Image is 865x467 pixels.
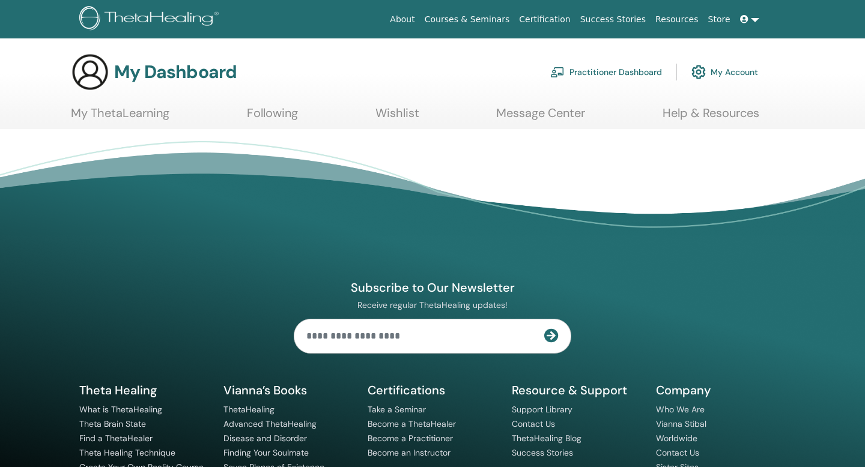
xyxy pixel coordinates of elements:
a: Vianna Stibal [656,418,706,429]
h5: Certifications [368,382,497,398]
h5: Resource & Support [512,382,642,398]
h5: Vianna’s Books [223,382,353,398]
h5: Theta Healing [79,382,209,398]
h4: Subscribe to Our Newsletter [294,280,571,295]
a: Message Center [496,106,585,129]
a: Certification [514,8,575,31]
img: logo.png [79,6,223,33]
a: Who We Are [656,404,705,415]
img: generic-user-icon.jpg [71,53,109,91]
a: Practitioner Dashboard [550,59,662,85]
a: About [385,8,419,31]
a: Become an Instructor [368,447,451,458]
a: Worldwide [656,433,697,444]
a: Finding Your Soulmate [223,447,309,458]
a: Become a ThetaHealer [368,418,456,429]
a: Following [247,106,298,129]
a: ThetaHealing Blog [512,433,581,444]
p: Receive regular ThetaHealing updates! [294,300,571,310]
a: Support Library [512,404,572,415]
h5: Company [656,382,786,398]
h3: My Dashboard [114,61,237,83]
a: Find a ThetaHealer [79,433,153,444]
a: Help & Resources [663,106,759,129]
a: Theta Healing Technique [79,447,175,458]
a: Disease and Disorder [223,433,307,444]
img: cog.svg [691,62,706,82]
a: Advanced ThetaHealing [223,418,317,429]
a: ThetaHealing [223,404,275,415]
a: Store [703,8,735,31]
a: Become a Practitioner [368,433,453,444]
a: What is ThetaHealing [79,404,162,415]
a: Contact Us [656,447,699,458]
a: Contact Us [512,418,555,429]
a: Take a Seminar [368,404,426,415]
a: Success Stories [512,447,573,458]
a: My ThetaLearning [71,106,169,129]
a: Wishlist [375,106,419,129]
a: Theta Brain State [79,418,146,429]
img: chalkboard-teacher.svg [550,67,565,77]
a: My Account [691,59,758,85]
a: Courses & Seminars [420,8,515,31]
a: Success Stories [575,8,651,31]
a: Resources [651,8,703,31]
